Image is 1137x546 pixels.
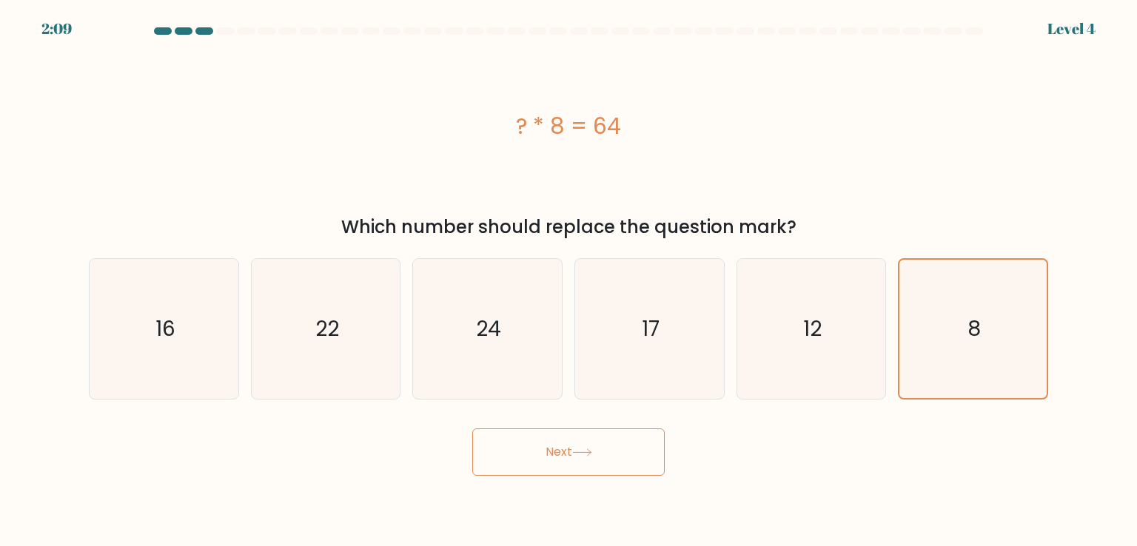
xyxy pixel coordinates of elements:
div: 2:09 [41,18,72,40]
div: Which number should replace the question mark? [98,214,1039,240]
div: ? * 8 = 64 [89,109,1048,143]
text: 22 [315,314,339,343]
div: Level 4 [1047,18,1096,40]
text: 17 [642,314,660,343]
text: 12 [803,314,822,343]
text: 16 [155,314,175,343]
button: Next [472,428,665,476]
text: 8 [967,314,981,343]
text: 24 [477,314,502,343]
